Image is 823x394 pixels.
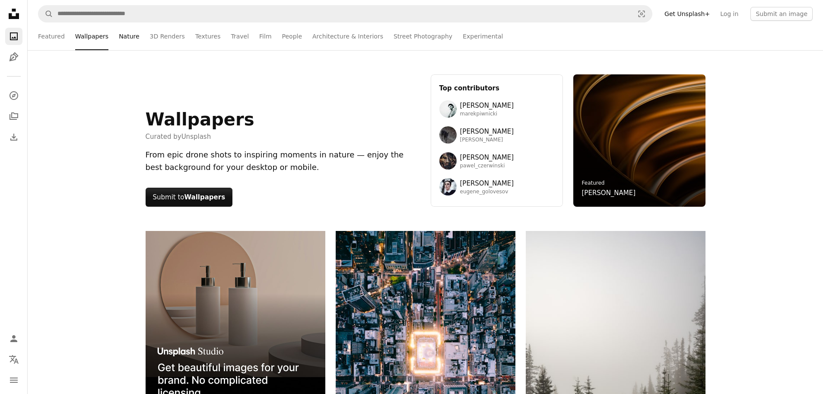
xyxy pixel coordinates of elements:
button: Submit toWallpapers [146,188,233,207]
a: Street Photography [394,22,452,50]
a: Photos [5,28,22,45]
a: Travel [231,22,249,50]
form: Find visuals sitewide [38,5,652,22]
h3: Top contributors [439,83,554,93]
strong: Wallpapers [184,193,226,201]
span: pawel_czerwinski [460,163,514,170]
a: Tall evergreen trees shrouded in dense fog. [526,362,705,370]
a: Avatar of user Marek Piwnicki[PERSON_NAME]marekpiwnicki [439,100,554,118]
button: Search Unsplash [38,6,53,22]
div: From epic drone shots to inspiring moments in nature — enjoy the best background for your desktop... [146,149,420,174]
a: Get Unsplash+ [659,7,715,21]
img: Avatar of user Marek Piwnicki [439,100,457,118]
a: Unsplash [181,133,211,141]
a: Featured [582,180,605,186]
a: Avatar of user Eugene Golovesov[PERSON_NAME]eugene_golovesov [439,178,554,195]
img: Avatar of user Eugene Golovesov [439,178,457,195]
span: [PERSON_NAME] [460,178,514,189]
a: Log in [715,7,744,21]
button: Language [5,351,22,368]
a: Explore [5,87,22,104]
a: Film [259,22,271,50]
a: Featured [38,22,65,50]
a: Download History [5,128,22,146]
a: Experimental [463,22,503,50]
h1: Wallpapers [146,109,254,130]
img: Avatar of user Pawel Czerwinski [439,152,457,170]
button: Visual search [631,6,652,22]
a: Architecture & Interiors [312,22,383,50]
span: eugene_golovesov [460,189,514,195]
span: [PERSON_NAME] [460,152,514,163]
a: [PERSON_NAME] [582,188,636,198]
span: [PERSON_NAME] [460,100,514,111]
button: Submit an image [750,7,813,21]
a: People [282,22,302,50]
a: Log in / Sign up [5,330,22,347]
a: Collections [5,108,22,125]
button: Menu [5,372,22,389]
a: Nature [119,22,139,50]
a: Home — Unsplash [5,5,22,24]
span: [PERSON_NAME] [460,126,514,137]
a: Avatar of user Pawel Czerwinski[PERSON_NAME]pawel_czerwinski [439,152,554,170]
img: Avatar of user Wolfgang Hasselmann [439,126,457,144]
span: Curated by [146,131,254,142]
span: marekpiwnicki [460,111,514,118]
span: [PERSON_NAME] [460,137,514,144]
a: Illustrations [5,48,22,66]
a: 3D Renders [150,22,185,50]
a: Avatar of user Wolfgang Hasselmann[PERSON_NAME][PERSON_NAME] [439,126,554,144]
a: Textures [195,22,221,50]
a: Aerial view of a brightly lit city at dusk. [336,347,515,355]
